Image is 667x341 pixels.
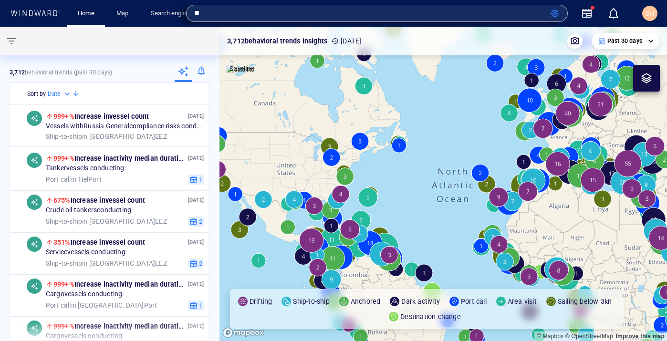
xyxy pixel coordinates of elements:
p: [DATE] [331,35,361,47]
canvas: Map [219,27,667,341]
span: Increase in vessel count [53,113,149,120]
span: Vessels with Russia General compliance risks conducting: [46,122,204,131]
p: Area visit [508,296,537,307]
a: Mapbox logo [222,327,264,338]
h6: Sort by [27,89,46,99]
p: Ship-to-ship [293,296,329,307]
a: Search engine [147,5,193,22]
p: behavioral trends (Past 30 days) [10,68,112,77]
h6: Date [48,89,61,99]
div: Notification center [608,8,619,19]
button: SH [640,4,659,23]
img: satellite [227,65,255,74]
span: 1 [198,175,202,184]
span: Ship-to-ship [46,259,82,267]
p: Sailing below 3kn [558,296,612,307]
button: Map [109,5,139,22]
a: OpenStreetMap [565,333,613,340]
span: SH [646,10,654,17]
p: [DATE] [188,154,204,163]
span: Ship-to-ship [46,132,82,140]
span: 351% [53,238,71,246]
span: 2 [198,217,202,226]
a: Map feedback [615,333,665,340]
div: Past 30 days [598,37,654,45]
span: 999+% [53,113,74,120]
div: Date [48,89,72,99]
span: in Tiel Port [46,175,102,184]
p: Past 30 days [607,37,642,45]
p: Drifting [250,296,272,307]
button: 1 [188,300,204,310]
p: Destination change [400,311,461,322]
p: [DATE] [188,238,204,247]
button: 1 [188,174,204,185]
span: Increase in vessel count [53,196,145,204]
span: 2 [198,259,202,268]
span: Crude oil tankers conducting: [46,206,133,215]
a: Mapbox [537,333,563,340]
iframe: Chat [626,298,660,334]
p: 3,712 behavioral trends insights [227,35,327,47]
button: Home [71,5,101,22]
p: Anchored [351,296,381,307]
span: 999+% [53,280,74,288]
span: 1 [198,301,202,310]
button: 2 [188,216,204,227]
span: in [GEOGRAPHIC_DATA] EEZ [46,132,167,141]
span: Tanker vessels conducting: [46,164,126,173]
p: [DATE] [188,196,204,205]
p: Port call [461,296,487,307]
button: 2 [188,258,204,269]
span: in [GEOGRAPHIC_DATA] EEZ [46,217,167,226]
a: Map [113,5,135,22]
span: Service vessels conducting: [46,248,127,257]
p: [DATE] [188,279,204,289]
a: Home [74,5,98,22]
span: Port call [46,301,71,309]
span: Ship-to-ship [46,217,82,225]
p: [DATE] [188,112,204,121]
p: Satellite [229,63,255,74]
p: Dark activity [401,296,440,307]
span: Cargo vessels conducting: [46,290,124,299]
span: Port call [46,175,71,183]
span: 675% [53,196,71,204]
span: Increase in activity median duration [53,280,187,288]
span: in [GEOGRAPHIC_DATA] EEZ [46,259,167,268]
span: Increase in vessel count [53,238,145,246]
span: 999+% [53,155,74,162]
span: in [GEOGRAPHIC_DATA] Port [46,301,157,310]
span: Increase in activity median duration [53,155,187,162]
strong: 3,712 [10,69,25,76]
